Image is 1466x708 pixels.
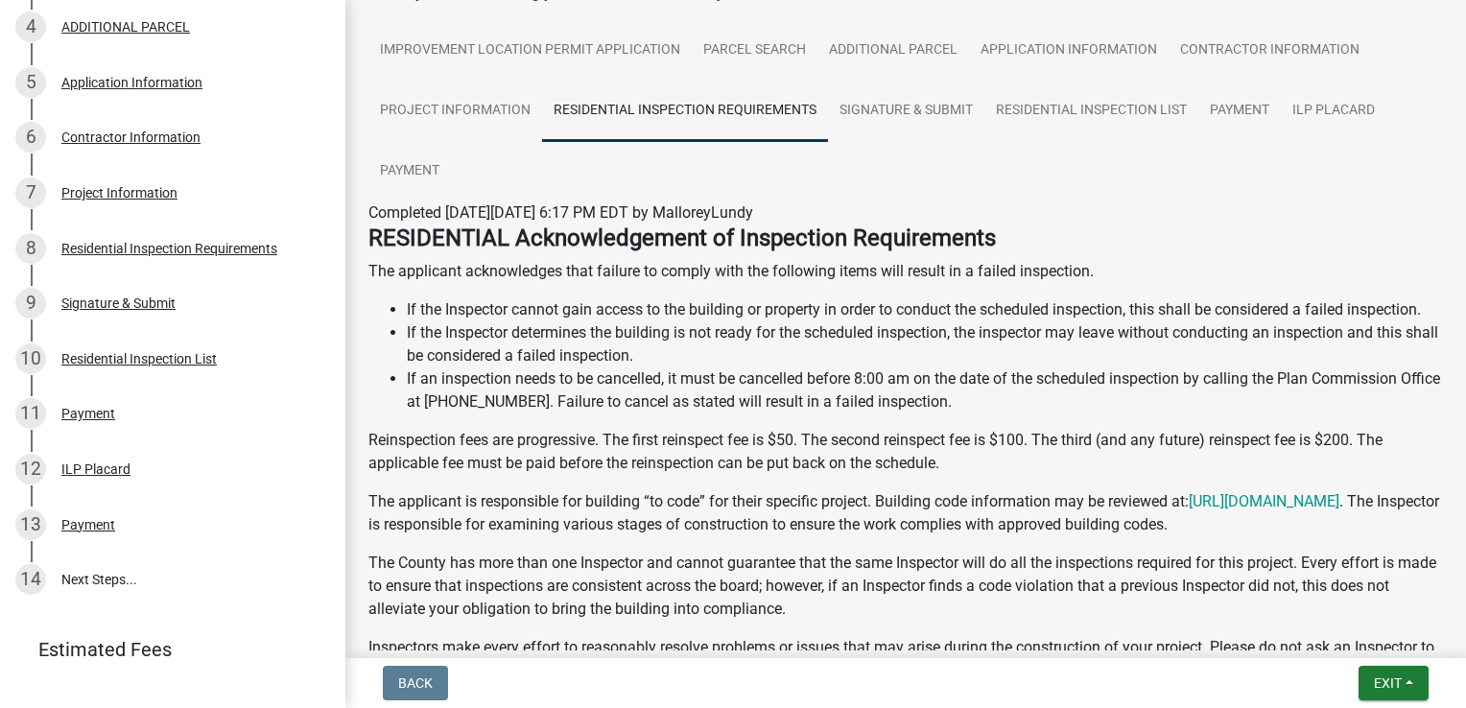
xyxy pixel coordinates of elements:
[61,407,115,420] div: Payment
[61,20,190,34] div: ADDITIONAL PARCEL
[368,81,542,142] a: Project Information
[368,490,1443,536] p: The applicant is responsible for building “to code” for their specific project. Building code inf...
[61,76,202,89] div: Application Information
[61,186,177,200] div: Project Information
[15,343,46,374] div: 10
[398,675,433,691] span: Back
[383,666,448,700] button: Back
[15,564,46,595] div: 14
[15,630,315,669] a: Estimated Fees
[542,81,828,142] a: Residential Inspection Requirements
[15,67,46,98] div: 5
[828,81,984,142] a: Signature & Submit
[368,203,753,222] span: Completed [DATE][DATE] 6:17 PM EDT by MalloreyLundy
[1189,492,1339,510] a: [URL][DOMAIN_NAME]
[15,12,46,42] div: 4
[407,298,1443,321] li: If the Inspector cannot gain access to the building or property in order to conduct the scheduled...
[15,288,46,319] div: 9
[817,20,969,82] a: ADDITIONAL PARCEL
[61,352,217,366] div: Residential Inspection List
[15,177,46,208] div: 7
[368,141,451,202] a: Payment
[368,260,1443,283] p: The applicant acknowledges that failure to comply with the following items will result in a faile...
[368,224,996,251] strong: RESIDENTIAL Acknowledgement of Inspection Requirements
[61,242,277,255] div: Residential Inspection Requirements
[407,321,1443,367] li: If the Inspector determines the building is not ready for the scheduled inspection, the inspector...
[368,429,1443,475] p: Reinspection fees are progressive. The first reinspect fee is $50. The second reinspect fee is $1...
[61,130,201,144] div: Contractor Information
[692,20,817,82] a: Parcel search
[15,454,46,484] div: 12
[15,398,46,429] div: 11
[1281,81,1386,142] a: ILP Placard
[368,636,1443,705] p: Inspectors make every effort to reasonably resolve problems or issues that may arise during the c...
[15,509,46,540] div: 13
[368,20,692,82] a: Improvement Location Permit Application
[1169,20,1371,82] a: Contractor Information
[368,552,1443,621] p: The County has more than one Inspector and cannot guarantee that the same Inspector will do all t...
[15,122,46,153] div: 6
[61,518,115,531] div: Payment
[15,233,46,264] div: 8
[407,367,1443,413] li: If an inspection needs to be cancelled, it must be cancelled before 8:00 am on the date of the sc...
[969,20,1169,82] a: Application Information
[61,296,176,310] div: Signature & Submit
[1359,666,1429,700] button: Exit
[1374,675,1402,691] span: Exit
[1198,81,1281,142] a: Payment
[984,81,1198,142] a: Residential Inspection List
[61,462,130,476] div: ILP Placard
